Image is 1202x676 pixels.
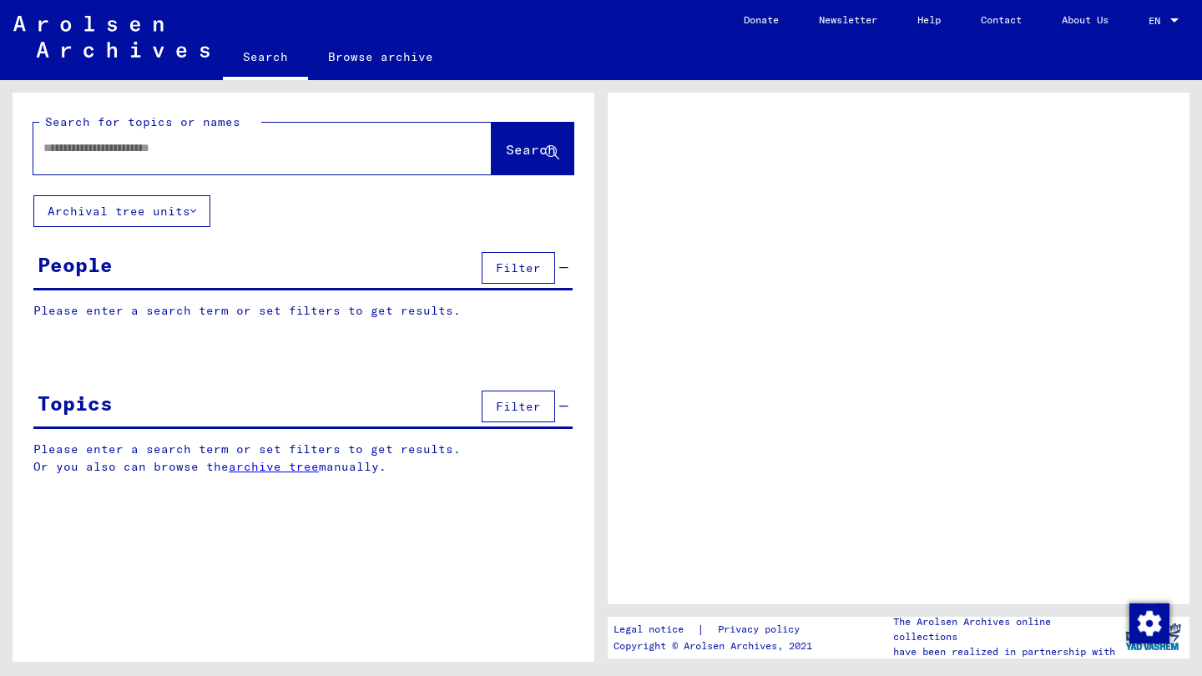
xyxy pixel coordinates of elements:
[1129,603,1169,643] div: Change consent
[33,302,573,320] p: Please enter a search term or set filters to get results.
[506,141,556,158] span: Search
[893,644,1117,659] p: have been realized in partnership with
[229,459,319,474] a: archive tree
[614,621,697,638] a: Legal notice
[492,123,573,174] button: Search
[1149,15,1167,27] span: EN
[496,260,541,275] span: Filter
[705,621,820,638] a: Privacy policy
[614,621,820,638] div: |
[33,441,573,476] p: Please enter a search term or set filters to get results. Or you also can browse the manually.
[1122,616,1184,658] img: yv_logo.png
[1129,603,1169,643] img: Change consent
[223,37,308,80] a: Search
[33,195,210,227] button: Archival tree units
[13,16,210,58] img: Arolsen_neg.svg
[893,614,1117,644] p: The Arolsen Archives online collections
[496,399,541,414] span: Filter
[38,388,113,418] div: Topics
[45,114,240,129] mat-label: Search for topics or names
[308,37,453,77] a: Browse archive
[482,252,555,284] button: Filter
[482,391,555,422] button: Filter
[614,638,820,653] p: Copyright © Arolsen Archives, 2021
[38,250,113,280] div: People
